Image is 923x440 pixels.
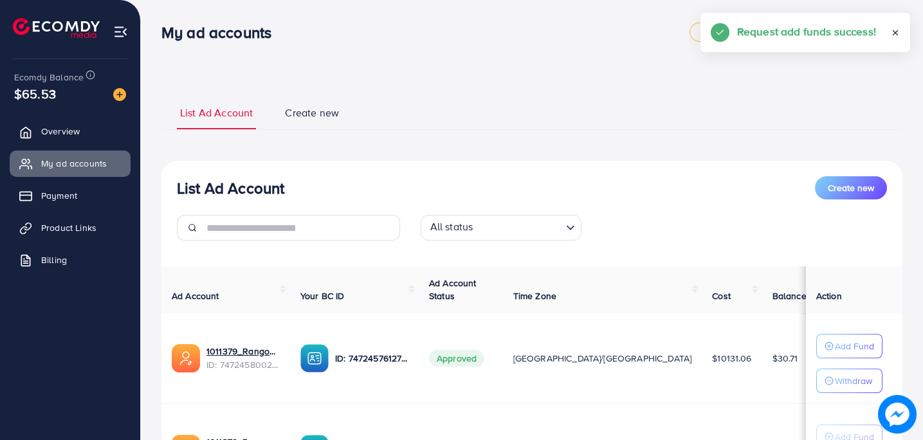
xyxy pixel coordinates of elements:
span: Approved [429,350,484,367]
a: Billing [10,247,131,273]
button: Add Fund [816,334,882,358]
h5: Request add funds success! [737,23,876,40]
img: image [113,88,126,101]
a: metap_pakistan_001 [690,23,790,42]
span: $65.53 [14,84,56,103]
p: ID: 7472457612764692497 [335,351,408,366]
div: <span class='underline'>1011379_Rangoonnew_1739817211605</span></br>7472458002487050241 [206,345,280,371]
span: Time Zone [513,289,556,302]
span: Your BC ID [300,289,345,302]
input: Search for option [477,217,560,237]
img: ic-ba-acc.ded83a64.svg [300,344,329,372]
a: 1011379_Rangoonnew_1739817211605 [206,345,280,358]
span: Create new [285,105,339,120]
span: ID: 7472458002487050241 [206,358,280,371]
a: Overview [10,118,131,144]
span: Billing [41,253,67,266]
span: Cost [712,289,731,302]
p: Withdraw [835,373,872,389]
span: All status [428,217,476,237]
span: Payment [41,189,77,202]
span: Ad Account Status [429,277,477,302]
span: $30.71 [772,352,798,365]
h3: List Ad Account [177,179,284,197]
img: logo [13,18,100,38]
span: $10131.06 [712,352,751,365]
span: [GEOGRAPHIC_DATA]/[GEOGRAPHIC_DATA] [513,352,692,365]
h3: My ad accounts [161,23,282,42]
img: menu [113,24,128,39]
span: List Ad Account [180,105,253,120]
span: Create new [828,181,874,194]
span: Product Links [41,221,96,234]
button: Create new [815,176,887,199]
span: Overview [41,125,80,138]
img: ic-ads-acc.e4c84228.svg [172,344,200,372]
span: My ad accounts [41,157,107,170]
span: Ecomdy Balance [14,71,84,84]
a: Product Links [10,215,131,241]
button: Withdraw [816,369,882,393]
span: Action [816,289,842,302]
span: Balance [772,289,807,302]
div: Search for option [421,215,581,241]
p: Add Fund [835,338,874,354]
img: image [878,395,917,434]
span: Ad Account [172,289,219,302]
a: My ad accounts [10,151,131,176]
a: Payment [10,183,131,208]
